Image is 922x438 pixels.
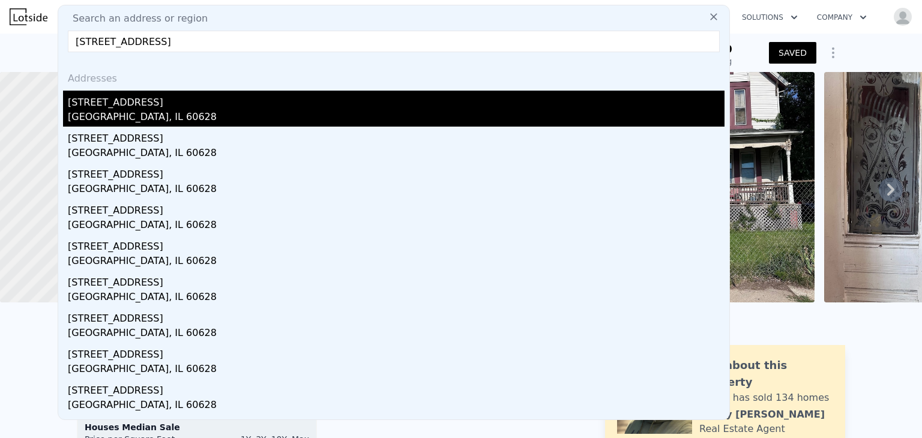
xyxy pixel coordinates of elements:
div: [GEOGRAPHIC_DATA], IL 60628 [68,326,725,343]
input: Enter an address, city, region, neighborhood or zip code [68,31,720,52]
div: Addresses [63,62,725,91]
div: [GEOGRAPHIC_DATA], IL 60628 [68,362,725,379]
div: [GEOGRAPHIC_DATA], IL 60628 [68,254,725,271]
div: [STREET_ADDRESS] [68,343,725,362]
div: [GEOGRAPHIC_DATA], IL 60628 [68,398,725,415]
div: [STREET_ADDRESS] [68,415,725,434]
div: [STREET_ADDRESS] [68,163,725,182]
button: Company [807,7,876,28]
div: [STREET_ADDRESS] [68,271,725,290]
button: Show Options [821,41,845,65]
div: Emmy [PERSON_NAME] [699,407,825,422]
div: Real Estate Agent [699,422,785,436]
div: [STREET_ADDRESS] [68,91,725,110]
div: [GEOGRAPHIC_DATA], IL 60628 [68,110,725,127]
div: [STREET_ADDRESS] [68,235,725,254]
div: [STREET_ADDRESS] [68,127,725,146]
button: SAVED [769,42,816,64]
div: [GEOGRAPHIC_DATA], IL 60628 [68,218,725,235]
div: [GEOGRAPHIC_DATA], IL 60628 [68,182,725,199]
div: [GEOGRAPHIC_DATA], IL 60628 [68,146,725,163]
span: Search an address or region [63,11,208,26]
img: Lotside [10,8,47,25]
div: [STREET_ADDRESS] [68,307,725,326]
div: [STREET_ADDRESS] [68,379,725,398]
div: Ask about this property [699,357,833,391]
button: Solutions [732,7,807,28]
div: Emmy has sold 134 homes [699,391,829,405]
div: [GEOGRAPHIC_DATA], IL 60628 [68,290,725,307]
div: Houses Median Sale [85,421,309,433]
div: [STREET_ADDRESS] [68,199,725,218]
img: avatar [893,7,912,26]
